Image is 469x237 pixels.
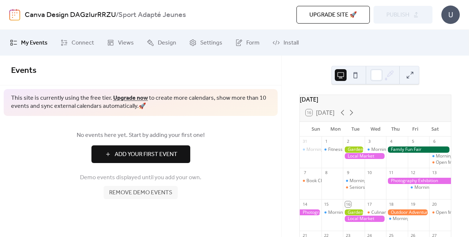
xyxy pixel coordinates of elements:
[158,39,176,47] span: Design
[410,170,416,176] div: 12
[386,146,451,153] div: Family Fun Fair
[300,95,451,104] div: [DATE]
[118,8,186,22] b: Sport Adapté Jeunes
[104,186,178,199] button: Remove demo events
[350,184,388,191] div: Seniors' Social Tea
[410,201,416,207] div: 19
[200,39,222,47] span: Settings
[300,209,322,216] div: Photography Exhibition
[345,170,351,176] div: 9
[410,139,416,144] div: 5
[302,201,308,207] div: 14
[367,201,372,207] div: 17
[436,209,468,216] div: Open Mic Night
[302,170,308,176] div: 7
[267,33,304,53] a: Install
[300,178,322,184] div: Book Club Gathering
[371,209,418,216] div: Culinary Cooking Class
[306,122,326,137] div: Sun
[322,146,343,153] div: Fitness Bootcamp
[230,33,265,53] a: Form
[365,209,386,216] div: Culinary Cooking Class
[441,6,460,24] div: U
[365,146,386,153] div: Morning Yoga Bliss
[388,139,394,144] div: 4
[302,139,308,144] div: 31
[306,178,349,184] div: Book Club Gathering
[367,170,372,176] div: 10
[296,6,370,24] button: Upgrade site 🚀
[324,139,329,144] div: 1
[116,8,118,22] b: /
[324,201,329,207] div: 15
[350,178,389,184] div: Morning Yoga Bliss
[365,122,385,137] div: Wed
[21,39,48,47] span: My Events
[436,159,468,166] div: Open Mic Night
[386,178,451,184] div: Photography Exhibition
[322,209,343,216] div: Morning Yoga Bliss
[345,122,365,137] div: Tue
[431,170,437,176] div: 13
[388,201,394,207] div: 18
[115,150,177,159] span: Add Your First Event
[4,33,53,53] a: My Events
[55,33,100,53] a: Connect
[328,209,368,216] div: Morning Yoga Bliss
[113,92,148,104] a: Upgrade now
[414,184,454,191] div: Morning Yoga Bliss
[343,209,365,216] div: Gardening Workshop
[343,146,365,153] div: Gardening Workshop
[246,39,260,47] span: Form
[343,184,365,191] div: Seniors' Social Tea
[393,216,432,222] div: Morning Yoga Bliss
[343,153,386,159] div: Local Market
[388,170,394,176] div: 11
[408,184,430,191] div: Morning Yoga Bliss
[345,139,351,144] div: 2
[429,159,451,166] div: Open Mic Night
[429,209,451,216] div: Open Mic Night
[386,209,429,216] div: Outdoor Adventure Day
[91,145,190,163] button: Add Your First Event
[118,39,134,47] span: Views
[25,8,116,22] a: Canva Design DAGzIurRRZU
[9,9,20,21] img: logo
[306,146,346,153] div: Morning Yoga Bliss
[431,201,437,207] div: 20
[300,146,322,153] div: Morning Yoga Bliss
[101,33,139,53] a: Views
[72,39,94,47] span: Connect
[429,153,451,159] div: Morning Yoga Bliss
[284,39,299,47] span: Install
[371,146,411,153] div: Morning Yoga Bliss
[425,122,445,137] div: Sat
[328,146,365,153] div: Fitness Bootcamp
[343,178,365,184] div: Morning Yoga Bliss
[431,139,437,144] div: 6
[11,63,37,79] span: Events
[11,94,270,111] span: This site is currently using the free tier. to create more calendars, show more than 10 events an...
[141,33,182,53] a: Design
[80,173,201,182] span: Demo events displayed until you add your own.
[405,122,425,137] div: Fri
[343,216,386,222] div: Local Market
[367,139,372,144] div: 3
[109,188,172,197] span: Remove demo events
[385,122,405,137] div: Thu
[11,131,270,140] span: No events here yet. Start by adding your first one!
[309,11,357,20] span: Upgrade site 🚀
[386,216,408,222] div: Morning Yoga Bliss
[324,170,329,176] div: 8
[184,33,228,53] a: Settings
[345,201,351,207] div: 16
[326,122,345,137] div: Mon
[11,145,270,163] a: Add Your First Event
